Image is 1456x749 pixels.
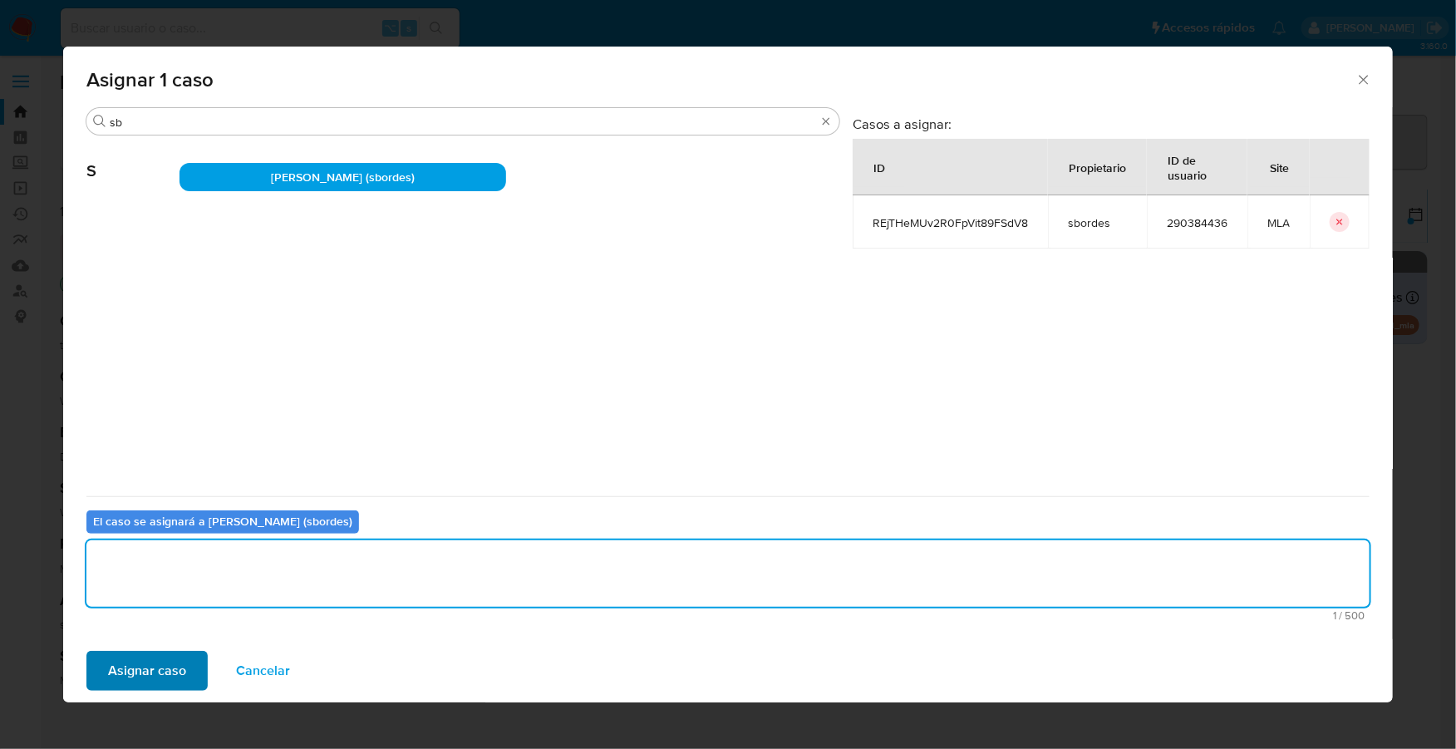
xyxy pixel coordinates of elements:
h3: Casos a asignar: [853,116,1370,132]
div: Propietario [1049,147,1146,187]
span: S [86,136,180,181]
button: Cerrar ventana [1355,71,1370,86]
span: MLA [1267,215,1290,230]
span: Cancelar [236,653,290,689]
div: assign-modal [63,47,1393,702]
span: 290384436 [1167,215,1227,230]
span: Máximo 500 caracteres [91,610,1365,621]
b: El caso se asignará a [PERSON_NAME] (sbordes) [93,513,352,530]
button: Borrar [819,115,833,128]
span: sbordes [1068,215,1127,230]
div: Site [1250,147,1309,187]
div: ID [853,147,905,187]
span: Asignar 1 caso [86,70,1355,90]
div: [PERSON_NAME] (sbordes) [180,163,506,191]
button: Buscar [93,115,106,128]
button: icon-button [1330,212,1350,232]
button: Cancelar [214,651,312,691]
div: ID de usuario [1148,140,1247,195]
input: Buscar analista [110,115,816,130]
span: Asignar caso [108,653,186,689]
span: [PERSON_NAME] (sbordes) [271,169,415,185]
span: REjTHeMUv2R0FpVit89FSdV8 [873,215,1028,230]
button: Asignar caso [86,651,208,691]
